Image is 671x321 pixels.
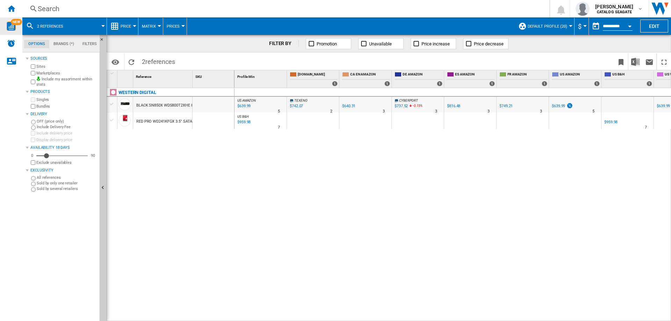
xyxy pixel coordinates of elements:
[30,145,97,151] div: Availability 18 Days
[31,64,35,69] input: Sites
[31,78,35,86] input: Include my assortment within stats
[435,108,437,115] div: Delivery Time : 3 days
[383,108,385,115] div: Delivery Time : 3 days
[237,75,255,79] span: Profile Min
[31,160,35,165] input: Display delivery price
[136,114,241,130] div: RED PRO WD241KFGX 3.5" SATA III 24TB 7200 512MB 2PACK
[7,22,16,31] img: wise-card.svg
[640,20,668,32] button: Edit
[36,152,88,159] md-slider: Availability
[38,4,531,14] div: Search
[136,75,151,79] span: Reference
[36,71,97,76] label: Marketplaces
[145,58,175,65] span: references
[37,24,63,29] span: 2 references
[612,72,652,78] span: US B&H
[194,70,234,81] div: SKU Sort None
[30,111,97,117] div: Delivery
[278,124,280,131] div: Delivery Time : 7 days
[31,97,35,102] input: Singles
[575,17,589,35] md-menu: Currency
[31,71,35,75] input: Marketplaces
[236,70,287,81] div: Profile Min Sort None
[384,81,390,86] div: 1 offers sold by CA EN AMAZON
[342,104,355,108] div: $640.31
[37,119,97,124] label: OFF (price only)
[551,103,573,110] div: $639.99
[37,175,97,180] label: All references
[30,56,97,61] div: Sources
[578,17,585,35] button: $
[290,104,303,108] div: $742.07
[604,120,618,124] div: $959.98
[358,38,404,49] button: Unavailable
[597,10,632,14] b: CATALOG SEAGATE
[31,176,36,181] input: All references
[278,108,280,115] div: Delivery Time : 5 days
[614,53,628,70] button: Bookmark this report
[317,41,337,46] span: Promotion
[623,19,636,31] button: Open calendar
[411,38,456,49] button: Price increase
[36,104,97,109] label: Bundles
[31,125,36,130] input: Include Delivery Fee
[498,70,549,88] div: FR AMAZON 1 offers sold by FR AMAZON
[647,81,652,86] div: 1 offers sold by US B&H
[269,40,299,47] div: FILTER BY
[395,104,408,108] div: $737.52
[421,41,450,46] span: Price increase
[566,103,573,109] img: promotionV3.png
[135,70,192,81] div: Sort None
[399,99,418,102] span: CYBERPORT
[167,24,180,29] span: Prices
[330,108,332,115] div: Delivery Time : 2 days
[142,17,159,35] button: Matrix
[341,103,355,110] div: $640.31
[36,160,97,165] label: Exclude unavailables
[657,53,671,70] button: Maximize
[36,137,97,143] label: Display delivery price
[100,35,108,48] button: Hide
[237,115,248,118] span: US B&H
[119,70,133,81] div: Sort None
[135,70,192,81] div: Reference Sort None
[26,17,103,35] div: 2 references
[350,72,390,78] span: CA EN AMAZON
[589,19,603,33] button: md-calendar
[642,53,656,70] button: Send this report by email
[138,53,179,68] span: 2
[518,17,571,35] div: Default profile (20)
[136,97,198,114] div: BLACK SN850X WDS800T2XHE 8TB
[37,124,97,130] label: Include Delivery Fee
[89,153,97,158] div: 90
[592,108,594,115] div: Delivery Time : 5 days
[394,103,408,110] div: $737.52
[36,76,41,81] img: mysite-bg-18x18.png
[236,119,251,126] div: Last updated : Tuesday, 23 September 2025 08:46
[167,17,183,35] div: Prices
[124,53,138,70] button: Reload
[294,99,307,102] span: TEXENO
[288,70,339,88] div: [DOMAIN_NAME] 1 offers sold by AMAZON.CO.UK
[37,17,70,35] button: 2 references
[237,99,256,102] span: US AMAZON
[552,104,565,108] div: $639.99
[341,70,391,88] div: CA EN AMAZON 1 offers sold by CA EN AMAZON
[31,131,35,136] input: Include delivery price
[36,97,97,102] label: Singles
[31,182,36,186] input: Sold by only one retailer
[369,41,392,46] span: Unavailable
[11,19,22,25] span: NEW
[550,70,601,88] div: US AMAZON 1 offers sold by US AMAZON
[31,104,35,109] input: Bundles
[542,81,547,86] div: 1 offers sold by FR AMAZON
[576,2,590,16] img: profile.jpg
[236,70,287,81] div: Sort None
[36,131,97,136] label: Include delivery price
[24,40,49,48] md-tab-item: Options
[36,76,97,87] label: Include my assortment within stats
[446,103,460,110] div: $816.48
[603,119,618,126] div: $959.98
[631,58,640,66] img: excel-24x24.png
